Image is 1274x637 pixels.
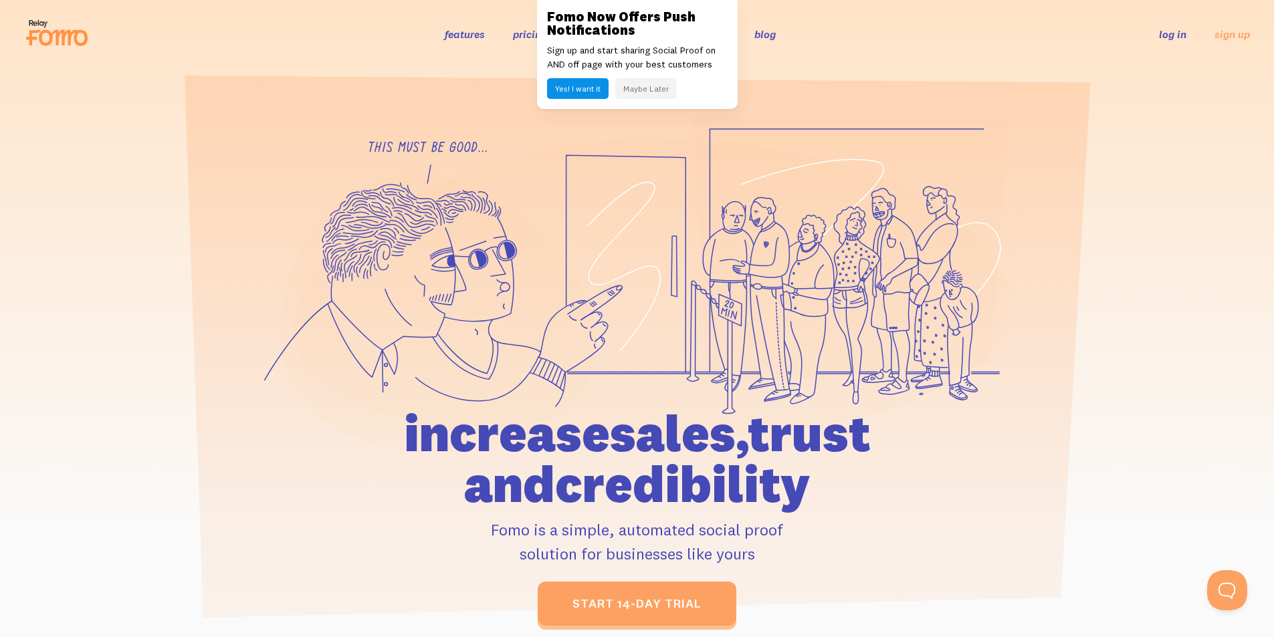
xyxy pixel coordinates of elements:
p: Fomo is a simple, automated social proof solution for businesses like yours [328,517,947,565]
p: Sign up and start sharing Social Proof on AND off page with your best customers [547,43,728,72]
a: log in [1159,27,1186,41]
h3: Fomo Now Offers Push Notifications [547,10,728,37]
a: sign up [1214,27,1250,41]
a: blog [754,27,776,41]
h1: increase sales, trust and credibility [328,408,947,509]
a: start 14-day trial [538,582,736,626]
a: pricing [513,27,547,41]
a: features [445,27,485,41]
button: Yes! I want it [547,78,609,99]
iframe: Help Scout Beacon - Open [1207,570,1247,610]
button: Maybe Later [615,78,677,99]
